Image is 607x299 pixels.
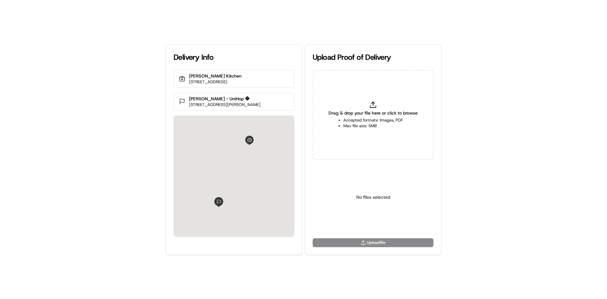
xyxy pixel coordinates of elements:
div: Upload Proof of Delivery [313,52,433,62]
p: [STREET_ADDRESS] [189,79,242,85]
li: Accepted formats: Images, PDF [343,117,403,123]
p: No files selected [356,194,390,200]
div: Delivery Info [174,52,294,62]
li: Max file size: 5MB [343,123,403,129]
p: [STREET_ADDRESS][PERSON_NAME] [189,102,261,108]
span: Drag & drop your file here or click to browse [328,110,418,116]
p: [PERSON_NAME] - UniHop � [189,96,261,102]
p: [PERSON_NAME] Kitchen [189,73,242,79]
